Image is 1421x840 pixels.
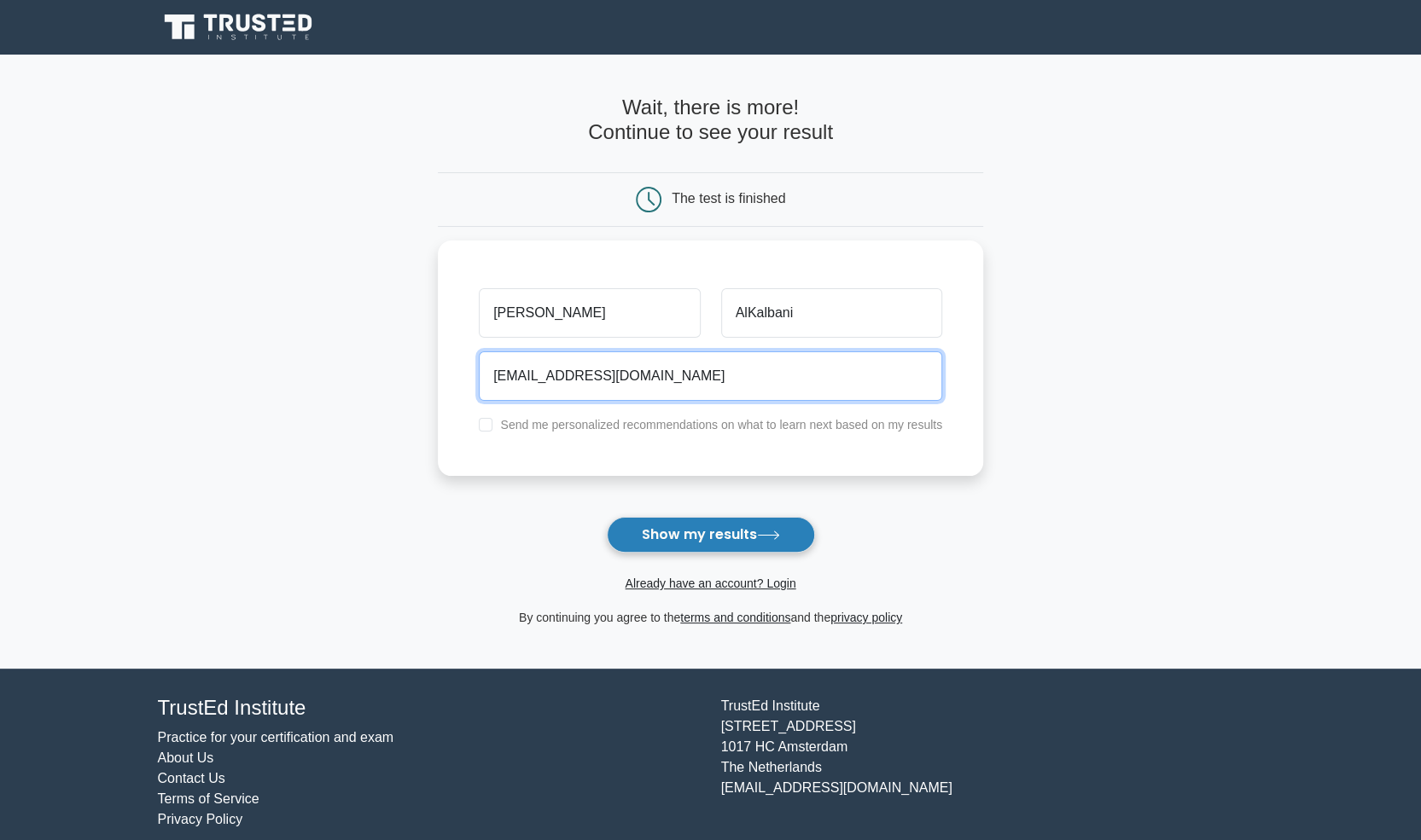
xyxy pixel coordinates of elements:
a: About Us [158,750,214,765]
h4: Wait, there is more! Continue to see your result [438,96,983,145]
a: Contact Us [158,771,225,785]
a: privacy policy [830,611,902,624]
input: Email [479,351,942,401]
input: First name [479,288,700,338]
button: Show my results [607,517,815,553]
div: TrustEd Institute [STREET_ADDRESS] 1017 HC Amsterdam The Netherlands [EMAIL_ADDRESS][DOMAIN_NAME] [711,696,1274,830]
div: The test is finished [672,191,785,206]
a: Already have an account? Login [625,576,795,590]
input: Last name [721,288,942,338]
a: Terms of Service [158,791,259,806]
a: Practice for your certification and exam [158,730,394,744]
div: By continuing you agree to the and the [428,607,993,628]
a: Privacy Policy [158,812,243,826]
label: Send me personalized recommendations on what to learn next based on my results [500,418,942,432]
a: terms and conditions [680,611,790,624]
h4: TrustEd Institute [158,696,701,721]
